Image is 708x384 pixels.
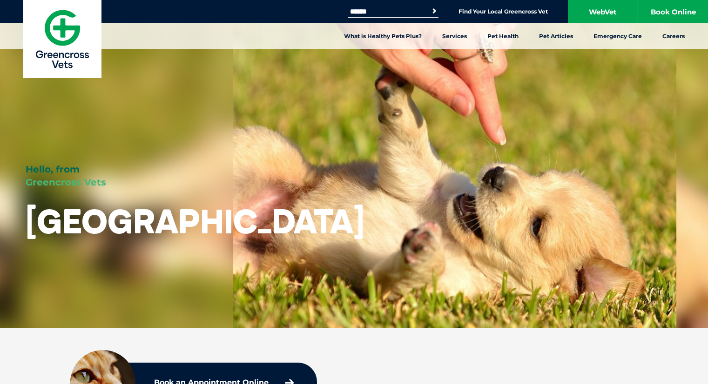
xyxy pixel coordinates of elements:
a: Services [432,23,477,49]
a: Find Your Local Greencross Vet [459,8,548,15]
span: Greencross Vets [26,177,106,188]
a: What is Healthy Pets Plus? [334,23,432,49]
a: Emergency Care [583,23,652,49]
a: Careers [652,23,695,49]
button: Search [430,7,439,16]
h1: [GEOGRAPHIC_DATA] [26,203,364,239]
a: Pet Health [477,23,529,49]
a: Pet Articles [529,23,583,49]
span: Hello, from [26,164,80,175]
